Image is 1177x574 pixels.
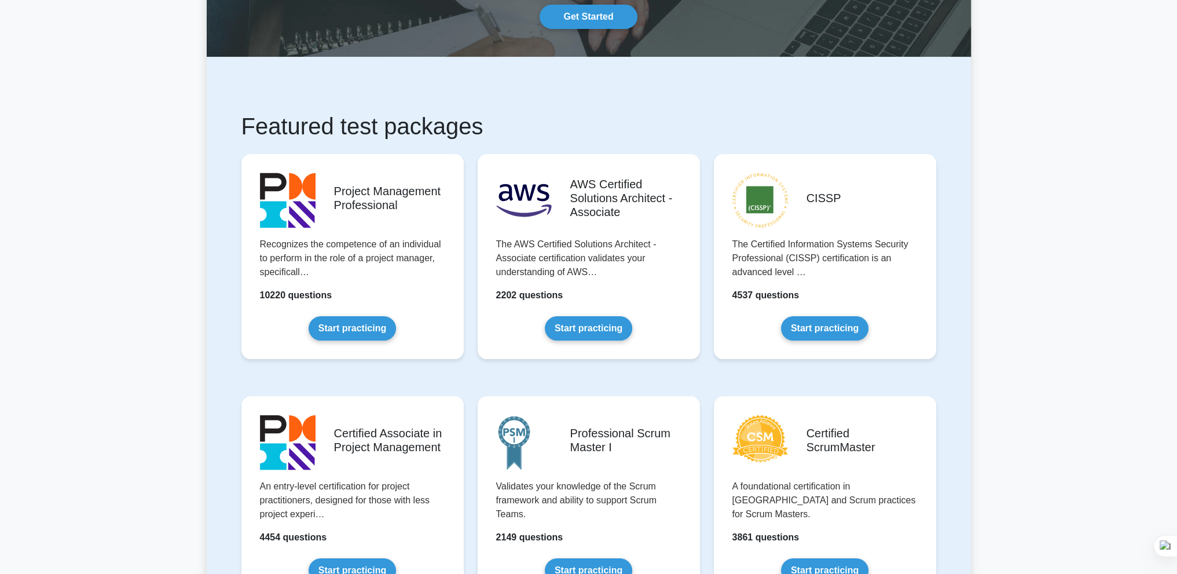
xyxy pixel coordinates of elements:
a: Start practicing [309,316,396,341]
a: Start practicing [545,316,632,341]
h1: Featured test packages [241,112,936,140]
a: Start practicing [781,316,868,341]
a: Get Started [540,5,637,29]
